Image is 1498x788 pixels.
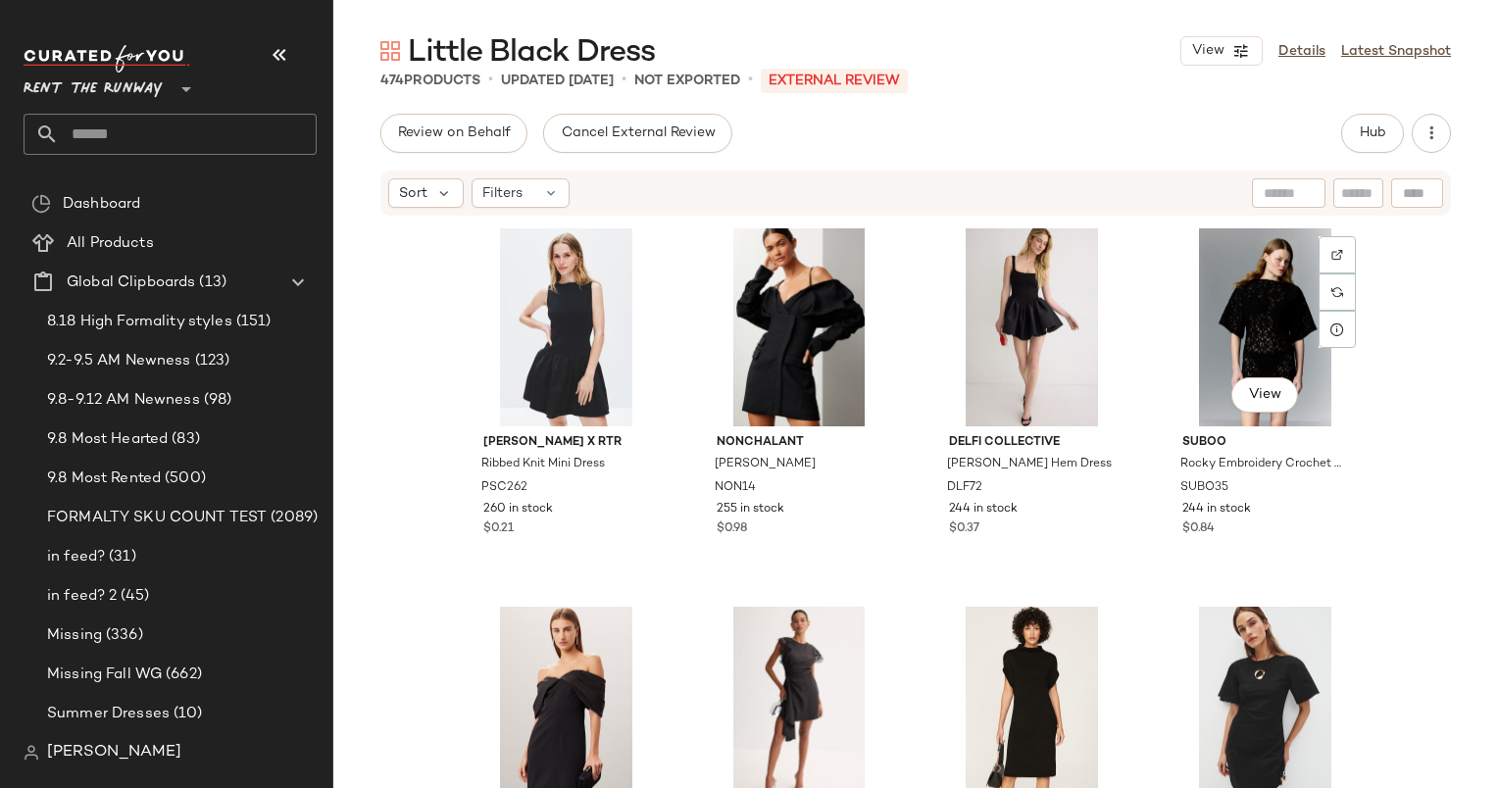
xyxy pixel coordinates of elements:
[947,479,982,497] span: DLF72
[47,468,161,490] span: 9.8 Most Rented
[24,745,39,761] img: svg%3e
[47,741,181,764] span: [PERSON_NAME]
[1331,249,1343,261] img: svg%3e
[748,69,753,92] span: •
[47,507,267,529] span: FORMALTY SKU COUNT TEST
[47,624,102,647] span: Missing
[482,183,523,204] span: Filters
[481,479,527,497] span: PSC262
[47,311,232,333] span: 8.18 High Formality styles
[481,456,605,473] span: Ribbed Knit Mini Dress
[761,69,908,93] p: External REVIEW
[105,546,136,568] span: (31)
[47,546,105,568] span: in feed?
[1182,434,1348,452] span: Suboo
[488,69,493,92] span: •
[715,456,816,473] span: [PERSON_NAME]
[1180,479,1228,497] span: SUBO35
[47,350,191,372] span: 9.2-9.5 AM Newness
[380,41,400,61] img: svg%3e
[170,703,203,725] span: (10)
[267,507,318,529] span: (2089)
[1247,387,1280,403] span: View
[380,74,404,88] span: 474
[1182,520,1215,538] span: $0.84
[1180,36,1263,66] button: View
[1341,114,1404,153] button: Hub
[1180,456,1346,473] span: Rocky Embroidery Crochet Mini Dress
[195,271,226,294] span: (13)
[560,125,715,141] span: Cancel External Review
[949,434,1115,452] span: DELFI Collective
[1182,501,1251,518] span: 244 in stock
[1359,125,1386,141] span: Hub
[622,69,626,92] span: •
[1167,228,1364,426] img: SUBO35.jpg
[162,664,202,686] span: (662)
[717,501,784,518] span: 255 in stock
[1341,41,1451,62] a: Latest Snapshot
[483,434,649,452] span: [PERSON_NAME] x RTR
[47,389,200,412] span: 9.8-9.12 AM Newness
[47,585,117,608] span: in feed? 2
[191,350,230,372] span: (123)
[933,228,1130,426] img: DLF72.jpg
[31,194,51,214] img: svg%3e
[543,114,731,153] button: Cancel External Review
[717,520,747,538] span: $0.98
[949,501,1018,518] span: 244 in stock
[67,271,195,294] span: Global Clipboards
[1278,41,1325,62] a: Details
[1191,43,1224,59] span: View
[483,520,514,538] span: $0.21
[1230,377,1297,413] button: View
[232,311,272,333] span: (151)
[397,125,511,141] span: Review on Behalf
[468,228,665,426] img: PSC262.jpg
[501,71,614,91] p: updated [DATE]
[161,468,206,490] span: (500)
[949,520,979,538] span: $0.37
[24,67,163,102] span: Rent the Runway
[380,71,480,91] div: Products
[24,45,190,73] img: cfy_white_logo.C9jOOHJF.svg
[634,71,740,91] p: Not Exported
[408,33,655,73] span: Little Black Dress
[717,434,882,452] span: NONchalant
[701,228,898,426] img: NON14.jpg
[67,232,154,255] span: All Products
[1331,286,1343,298] img: svg%3e
[380,114,527,153] button: Review on Behalf
[47,428,168,451] span: 9.8 Most Hearted
[399,183,427,204] span: Sort
[715,479,756,497] span: NON14
[63,193,140,216] span: Dashboard
[47,664,162,686] span: Missing Fall WG
[168,428,200,451] span: (83)
[947,456,1112,473] span: [PERSON_NAME] Hem Dress
[47,703,170,725] span: Summer Dresses
[483,501,553,518] span: 260 in stock
[117,585,149,608] span: (45)
[102,624,143,647] span: (336)
[200,389,232,412] span: (98)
